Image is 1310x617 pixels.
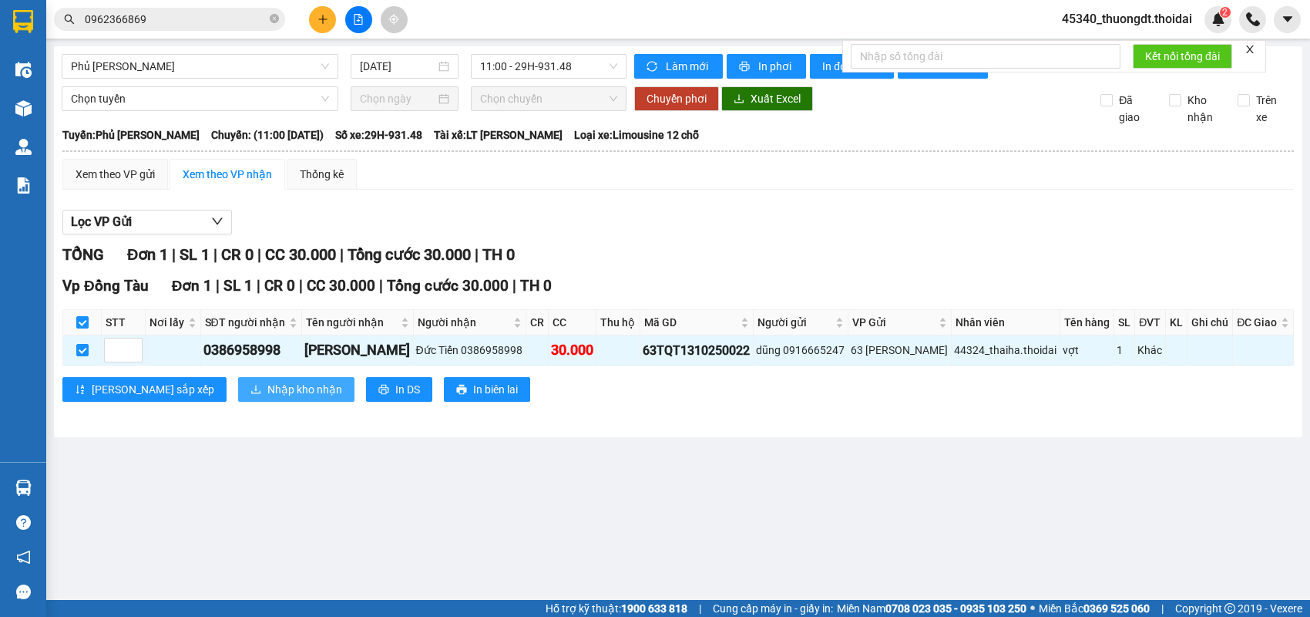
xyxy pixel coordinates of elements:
span: Xuất Excel [751,90,801,107]
img: solution-icon [15,177,32,194]
span: TH 0 [520,277,552,295]
button: plus [309,6,336,33]
th: Ghi chú [1187,310,1233,335]
input: Tìm tên, số ĐT hoặc mã đơn [85,11,267,28]
span: sync [647,61,660,73]
span: DT1310250027 [145,103,237,120]
button: printerIn phơi [727,54,806,79]
span: | [216,277,220,295]
div: vợt [1063,342,1111,359]
div: Đức Tiến 0386958998 [416,342,523,359]
span: down [211,215,223,228]
span: [PERSON_NAME] sắp xếp [92,381,214,398]
span: Hỗ trợ kỹ thuật: [546,600,687,617]
th: Thu hộ [596,310,640,335]
span: In biên lai [473,381,518,398]
b: Tuyến: Phủ [PERSON_NAME] [62,129,200,141]
span: Kết nối tổng đài [1145,48,1220,65]
span: Miền Bắc [1039,600,1150,617]
div: 1 [1117,342,1132,359]
button: file-add [345,6,372,33]
span: notification [16,550,31,565]
img: warehouse-icon [15,62,32,78]
span: Đơn 1 [172,277,213,295]
span: Số xe: 29H-931.48 [335,126,422,143]
span: 45340_thuongdt.thoidai [1050,9,1204,29]
img: logo-vxr [13,10,33,33]
span: download [734,93,744,106]
span: In DS [395,381,420,398]
div: [PERSON_NAME] [304,339,411,361]
span: Chọn tuyến [71,87,329,110]
button: Kết nối tổng đài [1133,44,1232,69]
div: 63TQT1310250022 [643,341,751,360]
span: 11:00 - 29H-931.48 [480,55,618,78]
span: Nhập kho nhận [267,381,342,398]
span: Tổng cước 30.000 [387,277,509,295]
button: downloadXuất Excel [721,86,813,111]
span: download [250,384,261,396]
button: In đơn chọn [810,54,894,79]
span: Đơn 1 [127,245,168,264]
div: dũng 0916665247 [756,342,845,359]
div: 63 [PERSON_NAME] [851,342,949,359]
span: VP Gửi [852,314,935,331]
span: | [257,245,261,264]
span: Tên người nhận [306,314,398,331]
span: sort-ascending [75,384,86,396]
span: ĐC Giao [1237,314,1278,331]
span: SĐT người nhận [205,314,286,331]
div: Thống kê [300,166,344,183]
span: Loại xe: Limousine 12 chỗ [574,126,699,143]
button: downloadNhập kho nhận [238,377,354,402]
th: STT [102,310,146,335]
th: SL [1114,310,1135,335]
span: Phủ Lý - Ga [71,55,329,78]
span: caret-down [1281,12,1295,26]
span: Người nhận [418,314,510,331]
span: SL 1 [180,245,210,264]
span: Làm mới [666,58,710,75]
button: sort-ascending[PERSON_NAME] sắp xếp [62,377,227,402]
span: 2 [1222,7,1228,18]
button: caret-down [1274,6,1301,33]
span: Nơi lấy [149,314,185,331]
span: | [699,600,701,617]
span: Vp Đồng Tàu [62,277,149,295]
input: 13/10/2025 [360,58,435,75]
th: Tên hàng [1060,310,1114,335]
span: | [299,277,303,295]
div: 30.000 [551,339,593,361]
button: syncLàm mới [634,54,723,79]
span: close-circle [270,12,279,27]
span: | [475,245,479,264]
span: Đã giao [1113,92,1157,126]
span: Người gửi [757,314,832,331]
span: copyright [1224,603,1235,614]
span: | [340,245,344,264]
span: CC 30.000 [307,277,375,295]
span: Trên xe [1250,92,1295,126]
img: warehouse-icon [15,139,32,155]
button: printerIn biên lai [444,377,530,402]
span: printer [456,384,467,396]
span: Lọc VP Gửi [71,212,132,231]
span: Chuyến: (11:00 [DATE]) [211,126,324,143]
td: 63TQT1310250022 [640,335,754,366]
span: ⚪️ [1030,605,1035,612]
span: Cung cấp máy in - giấy in: [713,600,833,617]
span: close-circle [270,14,279,23]
div: 0386958998 [203,339,299,361]
th: CC [549,310,596,335]
strong: 0708 023 035 - 0935 103 250 [885,602,1026,615]
span: Chuyển phát nhanh: [GEOGRAPHIC_DATA] - [GEOGRAPHIC_DATA] [10,66,143,121]
input: Chọn ngày [360,90,435,107]
img: phone-icon [1246,12,1260,26]
span: Tài xế: LT [PERSON_NAME] [434,126,563,143]
span: Chọn chuyến [480,87,618,110]
th: KL [1166,310,1187,335]
div: Xem theo VP nhận [183,166,272,183]
sup: 2 [1220,7,1231,18]
strong: CÔNG TY TNHH DỊCH VỤ DU LỊCH THỜI ĐẠI [14,12,139,62]
span: file-add [353,14,364,25]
